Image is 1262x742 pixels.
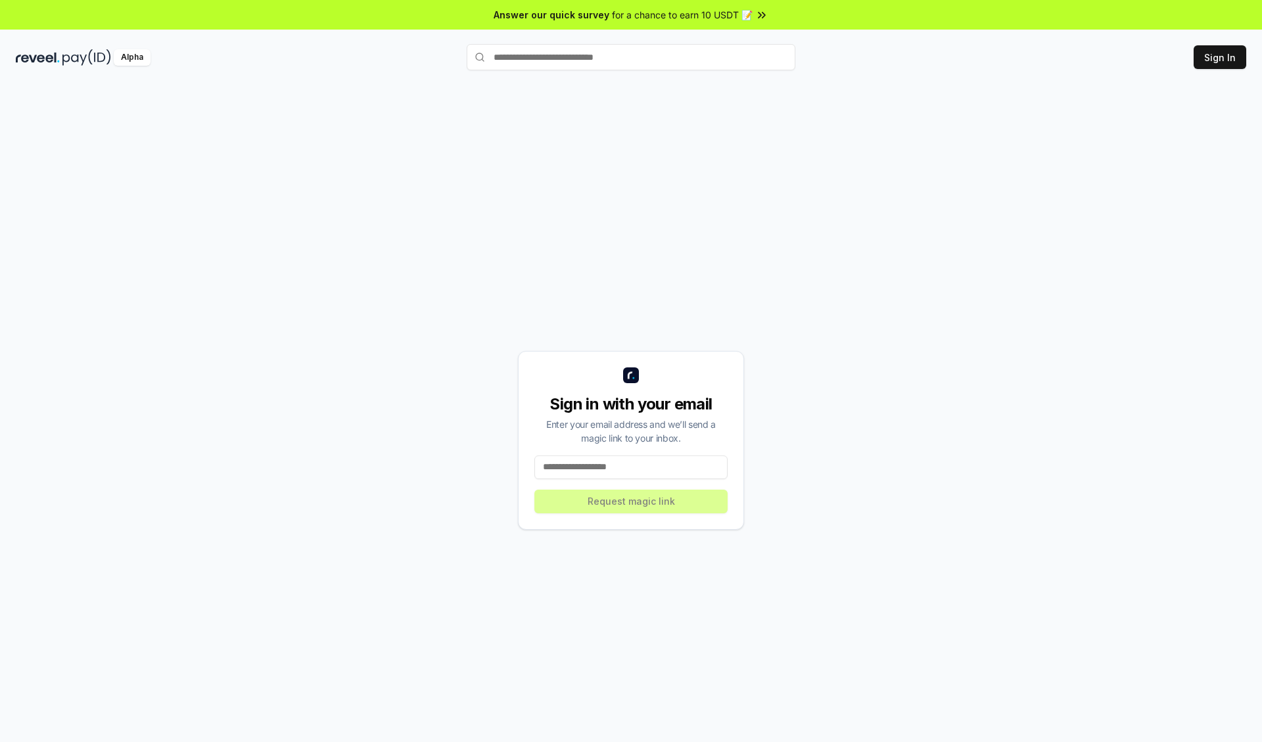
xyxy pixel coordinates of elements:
div: Alpha [114,49,151,66]
div: Enter your email address and we’ll send a magic link to your inbox. [534,417,728,445]
img: logo_small [623,367,639,383]
button: Sign In [1194,45,1246,69]
img: reveel_dark [16,49,60,66]
span: Answer our quick survey [494,8,609,22]
span: for a chance to earn 10 USDT 📝 [612,8,753,22]
img: pay_id [62,49,111,66]
div: Sign in with your email [534,394,728,415]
